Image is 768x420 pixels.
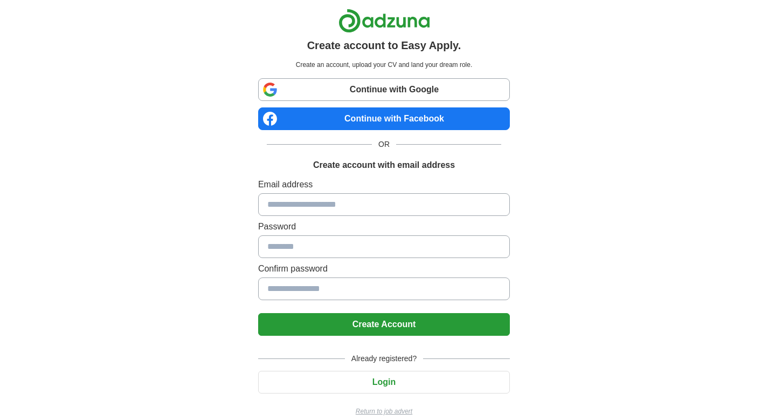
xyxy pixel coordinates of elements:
[307,37,461,53] h1: Create account to Easy Apply.
[345,353,423,364] span: Already registered?
[258,313,510,336] button: Create Account
[258,220,510,233] label: Password
[258,377,510,387] a: Login
[258,107,510,130] a: Continue with Facebook
[258,371,510,394] button: Login
[258,78,510,101] a: Continue with Google
[258,178,510,191] label: Email address
[313,159,455,172] h1: Create account with email address
[258,262,510,275] label: Confirm password
[372,139,396,150] span: OR
[338,9,430,33] img: Adzuna logo
[258,407,510,416] a: Return to job advert
[260,60,508,70] p: Create an account, upload your CV and land your dream role.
